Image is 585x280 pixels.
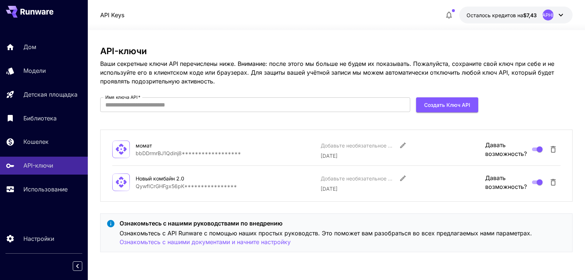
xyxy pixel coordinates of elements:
button: $27.43318[GEOGRAPHIC_DATA] [459,7,573,23]
a: API Keys [100,11,124,19]
font: [DATE] [321,186,337,192]
font: Ваши секретные ключи API перечислены ниже. Внимание: после этого мы больше не будем их показывать... [100,60,554,85]
font: Новый комбайн 2.0 [136,175,184,182]
font: Давать возможность? [485,174,527,190]
font: API-ключи [23,162,53,169]
div: Добавьте необязательное описание или комментарий [321,175,394,182]
button: Создать ключ API [416,97,478,112]
button: Редактировать [396,139,409,152]
font: Модели [23,67,46,74]
font: Давать возможность? [485,141,527,157]
font: Ознакомьтесь с нашими руководствами по внедрению [120,220,283,227]
button: Удалить ключ API [546,175,561,190]
button: Удалить ключ API [546,142,561,157]
iframe: Виджет чата [548,245,585,280]
font: [DATE] [321,153,337,159]
font: Использование [23,186,68,193]
font: Библиотека [23,115,57,122]
button: Редактировать [396,172,409,185]
font: [GEOGRAPHIC_DATA] [524,12,573,18]
font: Добавьте необязательное описание или комментарий [321,142,457,149]
font: момат [136,142,152,149]
div: Добавьте необязательное описание или комментарий [321,142,394,149]
font: Ознакомьтесь с API Runware с помощью наших простых руководств. Это поможет вам разобраться во все... [120,229,532,237]
font: Настройки [23,235,54,242]
font: Детская площадка [23,91,78,98]
button: Ознакомьтесь с нашими документами и начните настройку [120,238,291,247]
div: Свернуть боковую панель [78,260,88,273]
font: $7,43 [523,12,537,18]
font: Создать ключ API [424,102,470,108]
font: Ознакомьтесь с нашими документами и начните настройку [120,238,291,246]
font: Добавьте необязательное описание или комментарий [321,175,457,182]
font: API-ключи [100,46,147,56]
nav: хлебные крошки [100,11,124,19]
button: Свернуть боковую панель [73,261,82,271]
font: Осталось кредитов на [467,12,523,18]
font: Кошелек [23,138,49,145]
div: $27.43318 [467,11,537,19]
font: Имя ключа API [105,94,137,100]
font: Дом [23,43,36,51]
